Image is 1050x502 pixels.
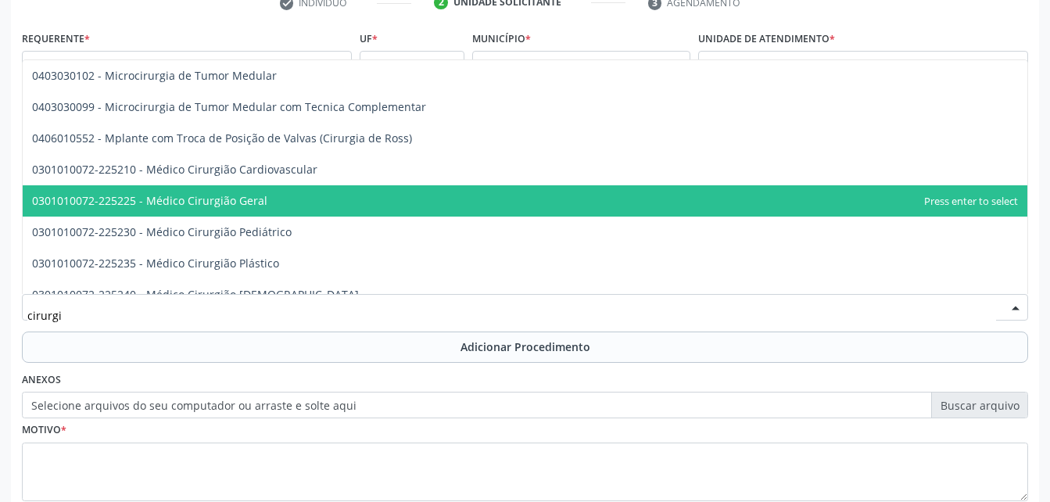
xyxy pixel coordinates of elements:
[478,56,658,72] span: [PERSON_NAME]
[32,224,292,239] span: 0301010072-225230 - Médico Cirurgião Pediátrico
[22,368,61,393] label: Anexos
[360,27,378,51] label: UF
[27,299,996,331] input: Buscar por procedimento
[32,68,277,83] span: 0403030102 - Microcirurgia de Tumor Medular
[32,162,317,177] span: 0301010072-225210 - Médico Cirurgião Cardiovascular
[704,56,996,72] span: Unidade de Saude da Familia [GEOGRAPHIC_DATA]
[32,99,426,114] span: 0403030099 - Microcirurgia de Tumor Medular com Tecnica Complementar
[22,332,1028,363] button: Adicionar Procedimento
[365,56,432,72] span: AL
[27,56,320,72] span: Médico(a)
[460,339,590,355] span: Adicionar Procedimento
[32,131,412,145] span: 0406010552 - Mplante com Troca de Posição de Valvas (Cirurgia de Ross)
[32,256,279,271] span: 0301010072-225235 - Médico Cirurgião Plástico
[22,418,66,443] label: Motivo
[22,27,90,51] label: Requerente
[472,27,531,51] label: Município
[32,287,359,302] span: 0301010072-225240 - Médico Cirurgião [DEMOGRAPHIC_DATA]
[698,27,835,51] label: Unidade de atendimento
[32,193,267,208] span: 0301010072-225225 - Médico Cirurgião Geral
